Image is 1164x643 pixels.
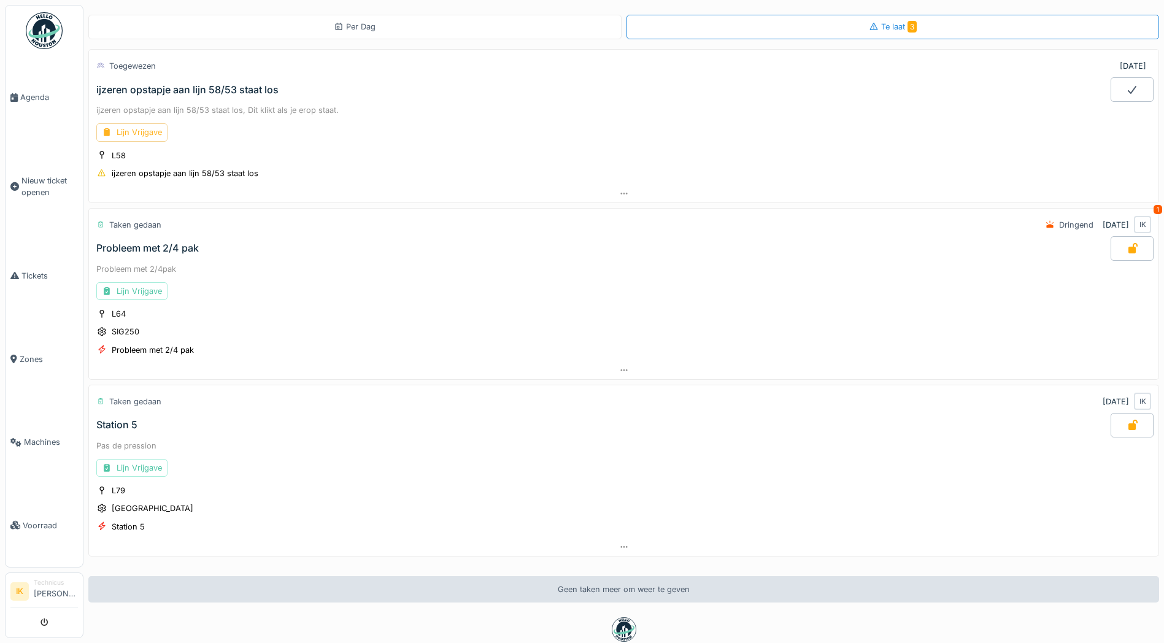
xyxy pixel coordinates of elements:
[88,576,1159,603] div: Geen taken meer om weer te geven
[1103,396,1129,407] div: [DATE]
[96,84,279,96] div: ijzeren opstapje aan lijn 58/53 staat los
[6,139,83,234] a: Nieuw ticket openen
[612,617,636,642] img: badge-BVDL4wpA.svg
[112,344,194,356] div: Probleem met 2/4 pak
[10,578,78,607] a: IK Technicus[PERSON_NAME]
[96,263,1151,275] div: Probleem met 2/4pak
[23,520,78,531] span: Voorraad
[1134,216,1151,233] div: IK
[6,484,83,568] a: Voorraad
[112,150,126,161] div: L58
[96,282,168,300] div: Lijn Vrijgave
[908,21,917,33] span: 3
[21,270,78,282] span: Tickets
[1154,205,1162,214] div: 1
[96,104,1151,116] div: ijzeren opstapje aan lijn 58/53 staat los, Dit klikt als je erop staat.
[20,353,78,365] span: Zones
[6,56,83,139] a: Agenda
[1134,393,1151,410] div: IK
[24,436,78,448] span: Machines
[34,578,78,587] div: Technicus
[112,326,139,337] div: SIG250
[112,167,258,179] div: ijzeren opstapje aan lijn 58/53 staat los
[6,401,83,484] a: Machines
[6,317,83,401] a: Zones
[96,123,168,141] div: Lijn Vrijgave
[26,12,63,49] img: Badge_color-CXgf-gQk.svg
[96,242,199,254] div: Probleem met 2/4 pak
[34,578,78,604] li: [PERSON_NAME]
[112,485,125,496] div: L79
[1059,219,1093,231] div: Dringend
[96,419,137,431] div: Station 5
[112,502,193,514] div: [GEOGRAPHIC_DATA]
[1103,219,1129,231] div: [DATE]
[96,440,1151,452] div: Pas de pression
[109,219,161,231] div: Taken gedaan
[96,459,168,477] div: Lijn Vrijgave
[6,234,83,318] a: Tickets
[109,396,161,407] div: Taken gedaan
[10,582,29,601] li: IK
[112,521,145,533] div: Station 5
[334,21,376,33] div: Per Dag
[20,91,78,103] span: Agenda
[109,60,156,72] div: Toegewezen
[881,22,917,31] span: Te laat
[21,175,78,198] span: Nieuw ticket openen
[1120,60,1146,72] div: [DATE]
[112,308,126,320] div: L64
